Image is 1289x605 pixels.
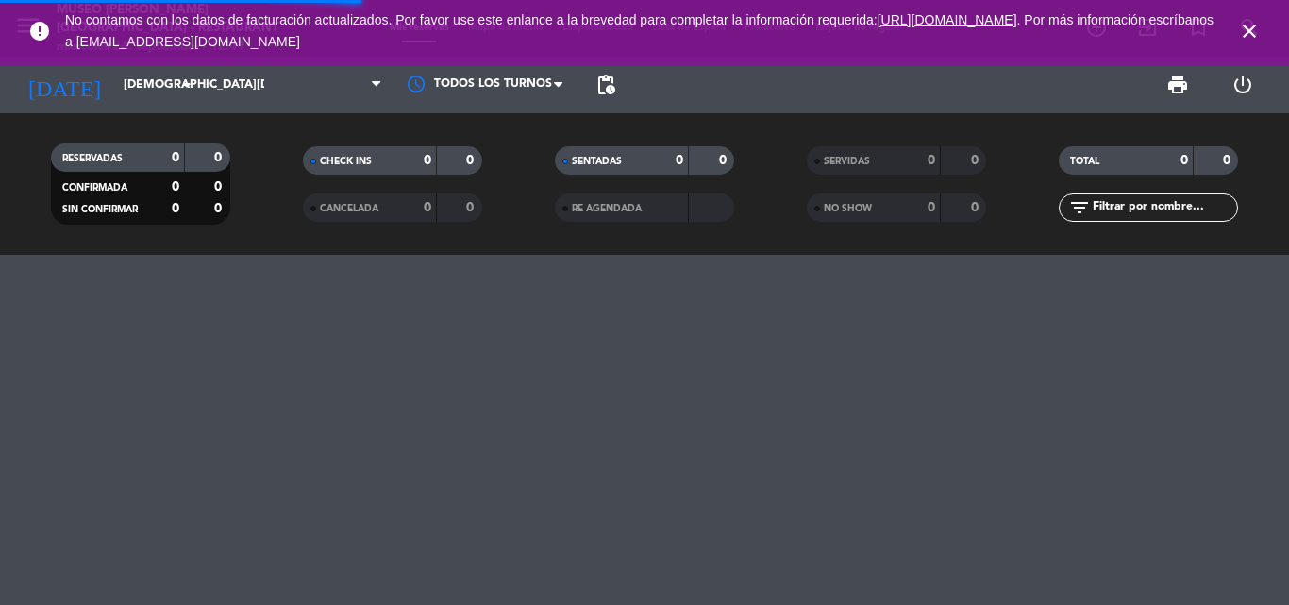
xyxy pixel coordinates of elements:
strong: 0 [214,180,226,193]
a: . Por más información escríbanos a [EMAIL_ADDRESS][DOMAIN_NAME] [65,12,1214,49]
strong: 0 [424,201,431,214]
strong: 0 [1223,154,1234,167]
strong: 0 [928,154,935,167]
i: arrow_drop_down [176,74,198,96]
input: Filtrar por nombre... [1091,197,1237,218]
strong: 0 [172,202,179,215]
strong: 0 [1180,154,1188,167]
span: No contamos con los datos de facturación actualizados. Por favor use este enlance a la brevedad p... [65,12,1214,49]
span: RE AGENDADA [572,204,642,213]
span: TOTAL [1070,157,1099,166]
i: error [28,20,51,42]
strong: 0 [719,154,730,167]
strong: 0 [466,154,477,167]
strong: 0 [172,180,179,193]
i: filter_list [1068,196,1091,219]
span: NO SHOW [824,204,872,213]
i: power_settings_new [1231,74,1254,96]
span: RESERVADAS [62,154,123,163]
a: [URL][DOMAIN_NAME] [878,12,1017,27]
span: CANCELADA [320,204,378,213]
span: SERVIDAS [824,157,870,166]
strong: 0 [928,201,935,214]
strong: 0 [466,201,477,214]
div: LOG OUT [1210,57,1275,113]
span: SIN CONFIRMAR [62,205,138,214]
strong: 0 [971,201,982,214]
strong: 0 [214,202,226,215]
span: print [1166,74,1189,96]
strong: 0 [214,151,226,164]
strong: 0 [424,154,431,167]
i: [DATE] [14,64,114,106]
span: CHECK INS [320,157,372,166]
i: close [1238,20,1261,42]
span: CONFIRMADA [62,183,127,193]
strong: 0 [971,154,982,167]
span: pending_actions [594,74,617,96]
strong: 0 [172,151,179,164]
strong: 0 [676,154,683,167]
span: SENTADAS [572,157,622,166]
